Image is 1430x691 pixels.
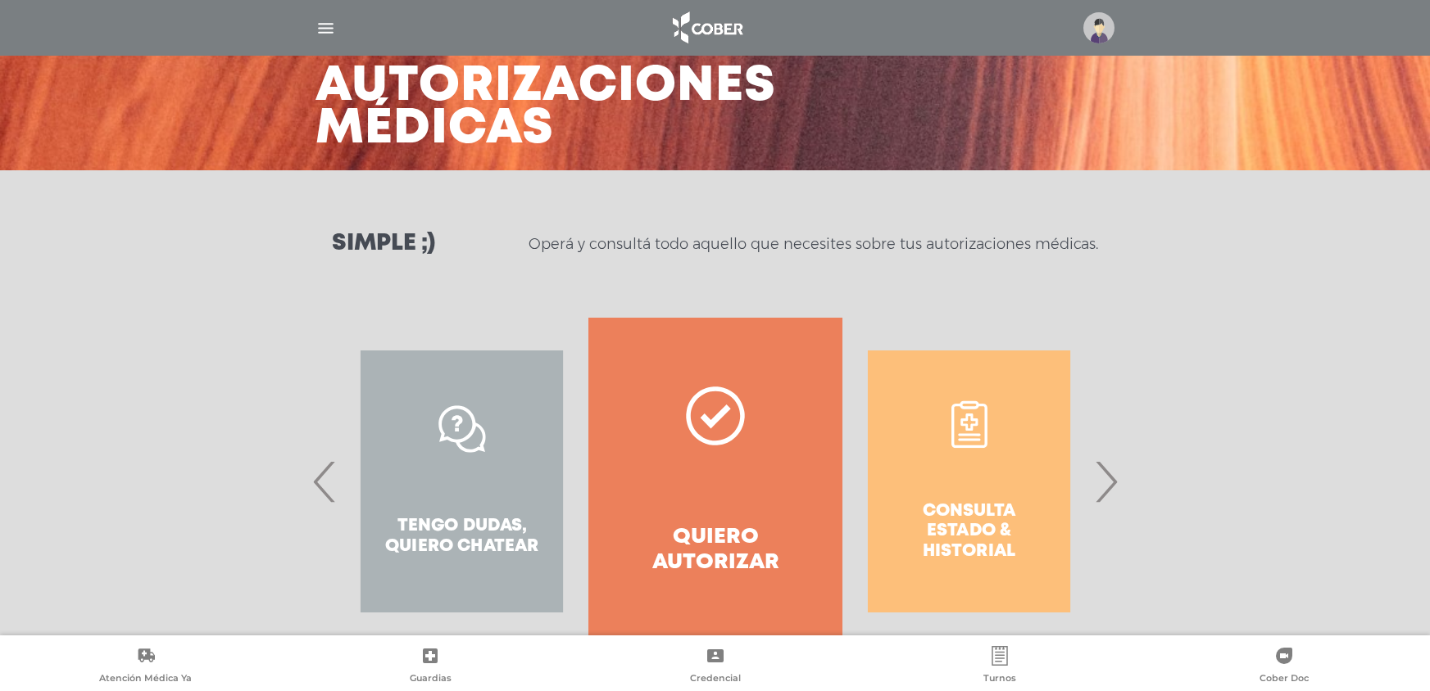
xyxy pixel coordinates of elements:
a: Guardias [288,646,572,688]
a: Turnos [857,646,1142,688]
span: Guardias [410,672,452,687]
span: Atención Médica Ya [99,672,192,687]
span: Turnos [983,672,1016,687]
h4: Quiero autorizar [618,525,812,576]
a: Atención Médica Ya [3,646,288,688]
span: Previous [309,437,341,526]
p: Operá y consultá todo aquello que necesites sobre tus autorizaciones médicas. [529,234,1098,254]
h3: Simple ;) [332,233,435,255]
span: Next [1090,437,1122,526]
img: logo_cober_home-white.png [664,8,750,47]
span: Cober Doc [1260,672,1309,687]
img: profile-placeholder.svg [1083,12,1114,43]
a: Credencial [573,646,857,688]
span: Credencial [690,672,741,687]
img: Cober_menu-lines-white.svg [316,18,336,38]
a: Quiero autorizar [588,318,842,645]
h3: Autorizaciones médicas [316,65,776,151]
a: Cober Doc [1142,646,1427,688]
